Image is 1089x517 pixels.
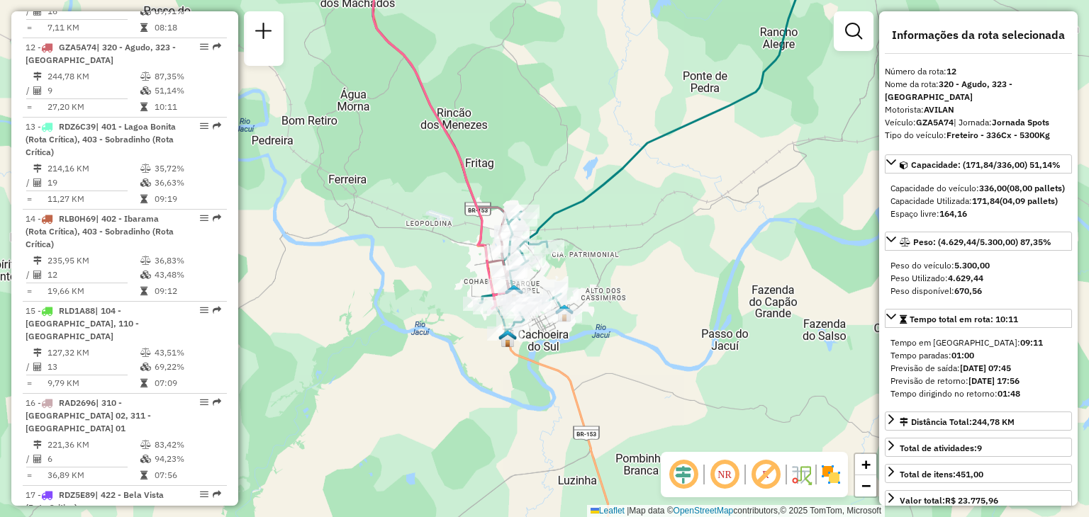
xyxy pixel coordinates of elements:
div: Capacidade: (171,84/336,00) 51,14% [885,176,1072,226]
i: Tempo total em rota [140,471,147,479]
em: Opções [200,306,208,314]
a: Valor total:R$ 23.775,96 [885,490,1072,509]
span: Total de atividades: [900,443,982,453]
i: Tempo total em rota [140,379,147,387]
div: Total de itens: [900,468,983,481]
strong: Freteiro - 336Cx - 5300Kg [946,130,1050,140]
td: 51,14% [154,84,221,98]
em: Opções [200,122,208,130]
td: 94,23% [154,452,221,466]
div: Capacidade do veículo: [890,182,1066,195]
strong: 01:48 [998,388,1020,399]
em: Opções [200,42,208,51]
td: 9,79 KM [47,376,140,390]
td: 36,83% [154,254,221,268]
td: 07:56 [154,468,221,482]
i: Tempo total em rota [140,23,147,32]
div: Nome da rota: [885,78,1072,103]
div: Previsão de saída: [890,362,1066,375]
td: 11,27 KM [47,192,140,206]
i: % de utilização do peso [140,441,151,449]
td: 13 [47,360,140,374]
a: Tempo total em rota: 10:11 [885,309,1072,328]
h4: Informações da rota selecionada [885,28,1072,42]
span: RDZ5E89 [59,489,95,500]
td: 10:11 [154,100,221,114]
strong: 9 [977,443,982,453]
div: Espaço livre: [890,208,1066,220]
i: % de utilização da cubagem [140,271,151,279]
span: | [627,506,629,516]
td: 9 [47,84,140,98]
a: Peso: (4.629,44/5.300,00) 87,35% [885,232,1072,251]
span: Tempo total em rota: 10:11 [910,314,1018,324]
strong: 164,16 [939,208,967,219]
span: | 422 - Bela Vista (Rota Critica) [26,489,164,513]
span: 14 - [26,213,174,249]
span: RDZ6C39 [59,121,96,132]
td: 36,63% [154,176,221,190]
td: 27,20 KM [47,100,140,114]
td: 221,36 KM [47,438,140,452]
em: Opções [200,490,208,499]
i: % de utilização da cubagem [140,363,151,371]
span: Peso do veículo: [890,260,990,271]
td: 12 [47,268,140,282]
td: = [26,21,33,35]
em: Rota exportada [213,42,221,51]
a: Leaflet [591,506,625,516]
i: % de utilização do peso [140,256,151,265]
span: Exibir rótulo [749,458,783,492]
strong: 451,00 [956,469,983,479]
span: + [861,455,871,473]
span: 17 - [26,489,164,513]
strong: 5.300,00 [954,260,990,271]
i: % de utilização da cubagem [140,7,151,16]
i: % de utilização do peso [140,164,151,173]
i: Total de Atividades [33,455,42,463]
i: Distância Total [33,256,42,265]
i: % de utilização da cubagem [140,86,151,95]
td: / [26,360,33,374]
div: Peso: (4.629,44/5.300,00) 87,35% [885,254,1072,303]
span: | 320 - Agudo, 323 - [GEOGRAPHIC_DATA] [26,42,176,65]
img: FAD Santa Cruz do Sul- Cachoeira [555,304,574,322]
td: / [26,4,33,18]
td: = [26,376,33,390]
td: / [26,452,33,466]
i: Tempo total em rota [140,287,147,295]
span: RLD1A88 [59,305,95,316]
i: Total de Atividades [33,363,42,371]
em: Opções [200,398,208,407]
strong: 320 - Agudo, 323 - [GEOGRAPHIC_DATA] [885,79,1012,102]
i: Distância Total [33,72,42,81]
i: % de utilização do peso [140,72,151,81]
td: 35,72% [154,161,221,176]
i: Total de Atividades [33,178,42,187]
div: Previsão de retorno: [890,375,1066,387]
a: Exibir filtros [839,17,868,45]
div: Tempo total em rota: 10:11 [885,331,1072,406]
div: Tempo em [GEOGRAPHIC_DATA]: [890,336,1066,349]
a: Zoom out [855,475,876,496]
a: Distância Total:244,78 KM [885,411,1072,431]
span: | 402 - Ibarama (Rota Crítica), 403 - Sobradinho (Rota Crítica) [26,213,174,249]
div: Distância Total: [900,416,1015,428]
div: Tipo do veículo: [885,129,1072,142]
td: 16 [47,4,140,18]
td: 235,95 KM [47,254,140,268]
i: Distância Total [33,348,42,357]
strong: [DATE] 07:45 [960,363,1011,373]
em: Rota exportada [213,398,221,407]
td: 87,35% [154,69,221,84]
td: 89,91% [154,4,221,18]
strong: 01:00 [951,350,974,360]
strong: Jornada Spots [992,117,1049,127]
img: Cachoeira do Sul [498,329,517,348]
a: Total de itens:451,00 [885,464,1072,483]
span: Peso: (4.629,44/5.300,00) 87,35% [913,237,1051,247]
em: Rota exportada [213,214,221,222]
div: Peso disponível: [890,285,1066,297]
strong: (04,09 pallets) [1000,195,1058,206]
span: RLB0H69 [59,213,96,224]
